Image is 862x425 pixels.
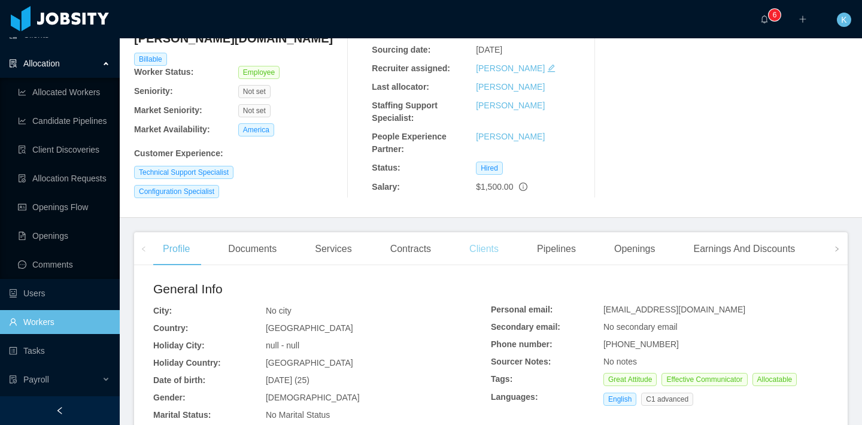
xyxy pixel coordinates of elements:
[603,322,678,332] span: No secondary email
[460,232,508,266] div: Clients
[266,410,330,420] span: No Marital Status
[134,67,193,77] b: Worker Status:
[641,393,693,406] span: C1 advanced
[476,101,545,110] a: [PERSON_NAME]
[238,66,280,79] span: Employee
[23,59,60,68] span: Allocation
[266,393,360,402] span: [DEMOGRAPHIC_DATA]
[476,82,545,92] a: [PERSON_NAME]
[238,85,271,98] span: Not set
[603,357,637,366] span: No notes
[547,64,556,72] i: icon: edit
[9,310,110,334] a: icon: userWorkers
[153,306,172,315] b: City:
[372,132,447,154] b: People Experience Partner:
[134,105,202,115] b: Market Seniority:
[519,183,527,191] span: info-circle
[238,123,274,136] span: America
[491,322,560,332] b: Secondary email:
[372,45,430,54] b: Sourcing date:
[491,305,553,314] b: Personal email:
[381,232,441,266] div: Contracts
[18,166,110,190] a: icon: file-doneAllocation Requests
[23,375,49,384] span: Payroll
[134,148,223,158] b: Customer Experience :
[18,224,110,248] a: icon: file-textOpenings
[153,341,205,350] b: Holiday City:
[684,232,805,266] div: Earnings And Discounts
[372,163,400,172] b: Status:
[476,162,503,175] span: Hired
[141,246,147,252] i: icon: left
[491,374,512,384] b: Tags:
[134,166,233,179] span: Technical Support Specialist
[773,9,777,21] p: 6
[153,232,199,266] div: Profile
[305,232,361,266] div: Services
[238,104,271,117] span: Not set
[769,9,781,21] sup: 6
[153,410,211,420] b: Marital Status:
[491,357,551,366] b: Sourcer Notes:
[527,232,585,266] div: Pipelines
[372,82,429,92] b: Last allocator:
[760,15,769,23] i: icon: bell
[153,323,188,333] b: Country:
[134,125,210,134] b: Market Availability:
[476,132,545,141] a: [PERSON_NAME]
[476,182,513,192] span: $1,500.00
[18,195,110,219] a: icon: idcardOpenings Flow
[841,13,846,27] span: K
[266,323,353,333] span: [GEOGRAPHIC_DATA]
[153,280,491,299] h2: General Info
[266,341,299,350] span: null - null
[799,15,807,23] i: icon: plus
[491,339,553,349] b: Phone number:
[661,373,747,386] span: Effective Communicator
[603,305,745,314] span: [EMAIL_ADDRESS][DOMAIN_NAME]
[153,358,221,368] b: Holiday Country:
[134,86,173,96] b: Seniority:
[18,138,110,162] a: icon: file-searchClient Discoveries
[153,393,186,402] b: Gender:
[134,185,219,198] span: Configuration Specialist
[218,232,286,266] div: Documents
[9,339,110,363] a: icon: profileTasks
[476,63,545,73] a: [PERSON_NAME]
[18,80,110,104] a: icon: line-chartAllocated Workers
[18,253,110,277] a: icon: messageComments
[491,392,538,402] b: Languages:
[266,358,353,368] span: [GEOGRAPHIC_DATA]
[18,109,110,133] a: icon: line-chartCandidate Pipelines
[603,373,657,386] span: Great Attitude
[266,375,309,385] span: [DATE] (25)
[605,232,665,266] div: Openings
[834,246,840,252] i: icon: right
[153,375,205,385] b: Date of birth:
[752,373,797,386] span: Allocatable
[603,393,636,406] span: English
[372,182,400,192] b: Salary:
[9,375,17,384] i: icon: file-protect
[372,101,438,123] b: Staffing Support Specialist:
[9,281,110,305] a: icon: robotUsers
[266,306,292,315] span: No city
[134,53,167,66] span: Billable
[9,59,17,68] i: icon: solution
[372,63,450,73] b: Recruiter assigned:
[476,45,502,54] span: [DATE]
[603,339,679,349] span: [PHONE_NUMBER]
